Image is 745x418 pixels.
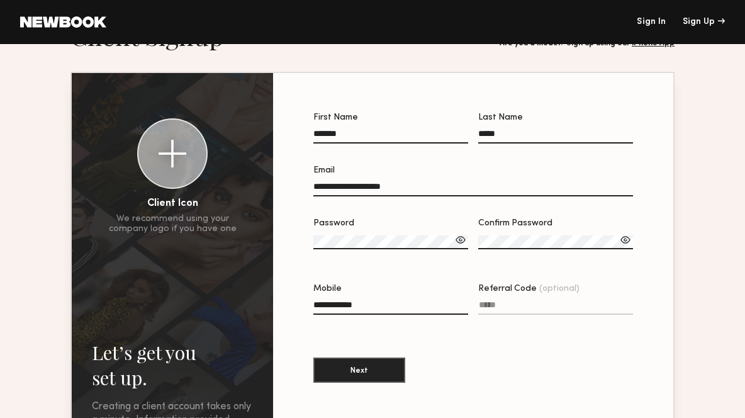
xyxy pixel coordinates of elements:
button: Next [313,358,405,383]
input: Confirm Password [478,235,633,249]
input: Password [313,235,468,249]
h1: Client Signup [70,20,224,52]
div: Email [313,166,633,175]
a: Sign In [637,18,666,26]
input: First Name [313,129,468,144]
input: Referral Code(optional) [478,300,633,315]
input: Last Name [478,129,633,144]
input: Email [313,182,633,196]
div: Confirm Password [478,219,633,228]
div: Password [313,219,468,228]
div: Client Icon [147,199,198,209]
div: We recommend using your company logo if you have one [109,214,237,234]
div: Last Name [478,113,633,122]
div: Referral Code [478,285,633,293]
div: Mobile [313,285,468,293]
div: First Name [313,113,468,122]
h2: Let’s get you set up. [92,340,253,390]
span: (optional) [539,285,580,293]
div: Sign Up [683,18,725,26]
a: iPhone App [632,40,675,47]
input: Mobile [313,300,468,315]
